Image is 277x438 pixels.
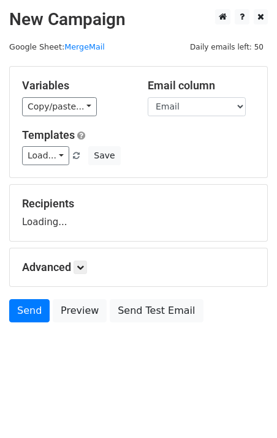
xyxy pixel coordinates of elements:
[64,42,105,51] a: MergeMail
[22,79,129,92] h5: Variables
[22,197,255,210] h5: Recipients
[22,197,255,229] div: Loading...
[22,128,75,141] a: Templates
[186,40,268,54] span: Daily emails left: 50
[9,42,105,51] small: Google Sheet:
[110,299,203,322] a: Send Test Email
[22,97,97,116] a: Copy/paste...
[22,261,255,274] h5: Advanced
[9,9,268,30] h2: New Campaign
[148,79,255,92] h5: Email column
[53,299,107,322] a: Preview
[88,146,120,165] button: Save
[22,146,69,165] a: Load...
[9,299,50,322] a: Send
[186,42,268,51] a: Daily emails left: 50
